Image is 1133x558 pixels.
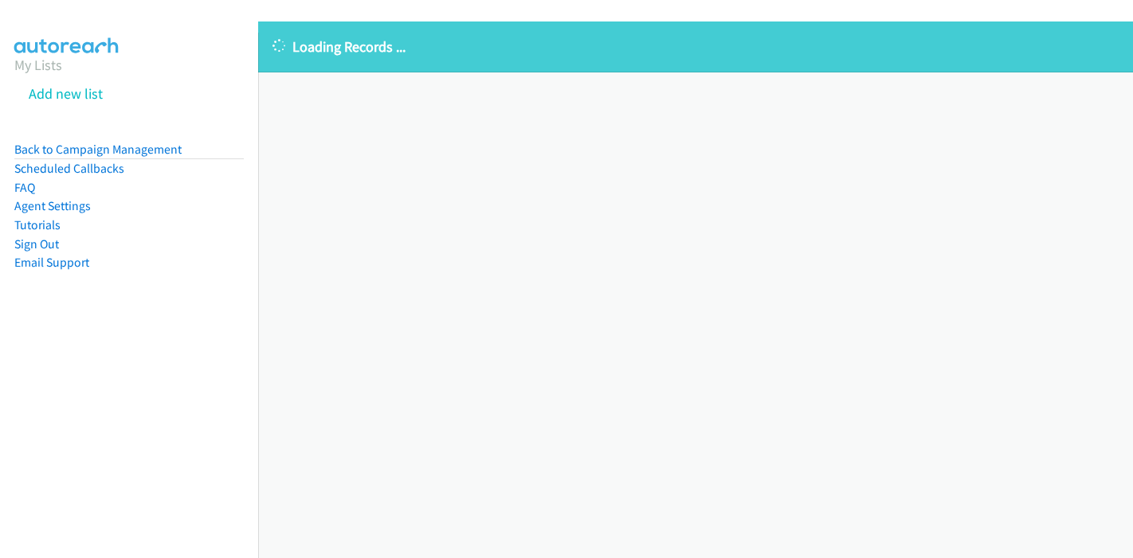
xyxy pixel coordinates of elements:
[14,56,62,74] a: My Lists
[14,217,61,232] a: Tutorials
[14,198,91,213] a: Agent Settings
[14,161,124,176] a: Scheduled Callbacks
[14,255,89,270] a: Email Support
[272,36,1119,57] p: Loading Records ...
[14,142,182,157] a: Back to Campaign Management
[14,180,35,195] a: FAQ
[14,236,59,252] a: Sign Out
[29,84,103,103] a: Add new list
